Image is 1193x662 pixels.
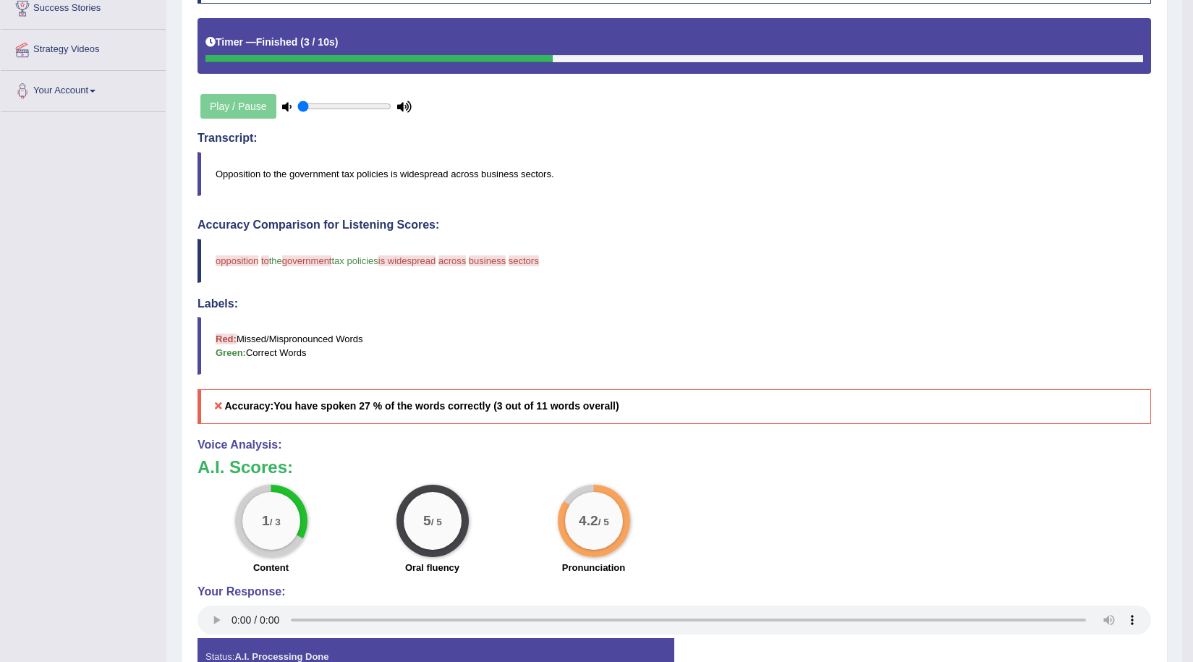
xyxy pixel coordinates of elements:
blockquote: Missed/Mispronounced Words Correct Words [198,317,1151,375]
span: opposition [216,255,258,266]
span: to [261,255,269,266]
h4: Your Response: [198,585,1151,598]
small: / 5 [598,517,608,527]
b: Green: [216,347,246,358]
b: A.I. Scores: [198,457,293,477]
h4: Labels: [198,297,1151,310]
span: the [269,255,282,266]
b: Finished [256,36,298,48]
h4: Accuracy Comparison for Listening Scores: [198,218,1151,232]
label: Content [253,561,289,574]
span: business [469,255,506,266]
a: Your Account [1,71,166,107]
h5: Accuracy: [198,389,1151,423]
strong: A.I. Processing Done [234,651,328,662]
a: Strategy Videos [1,30,166,66]
big: 1 [262,513,270,529]
big: 5 [423,513,431,529]
small: / 5 [430,517,441,527]
label: Pronunciation [562,561,625,574]
b: You have spoken 27 % of the words correctly (3 out of 11 words overall) [273,400,619,412]
span: is widespread [378,255,436,266]
h5: Timer — [205,37,338,48]
b: Red: [216,334,237,344]
span: across [438,255,466,266]
small: / 3 [269,517,280,527]
span: government [282,255,332,266]
b: ) [335,36,339,48]
blockquote: Opposition to the government tax policies is widespread across business sectors. [198,152,1151,196]
b: 3 / 10s [304,36,335,48]
label: Oral fluency [405,561,459,574]
span: tax policies [331,255,378,266]
h4: Voice Analysis: [198,438,1151,451]
span: sectors [509,255,539,266]
big: 4.2 [579,513,598,529]
b: ( [300,36,304,48]
h4: Transcript: [198,132,1151,145]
